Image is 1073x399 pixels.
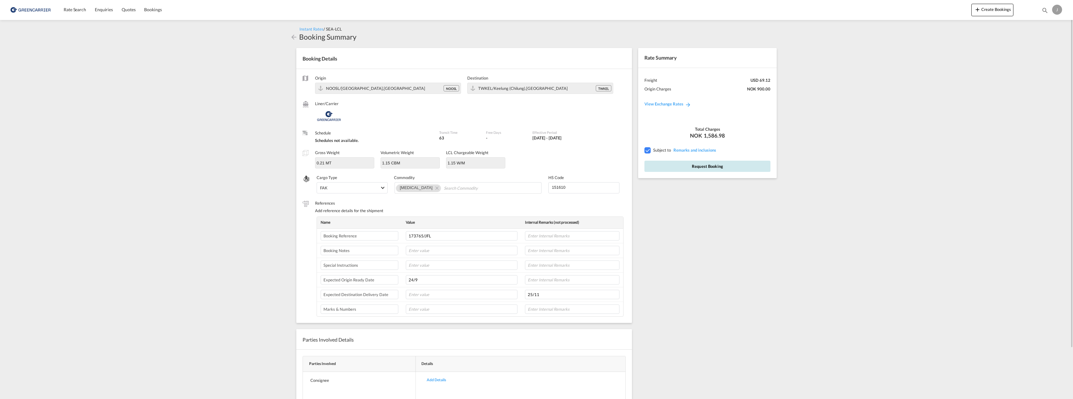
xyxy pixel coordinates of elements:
[406,246,517,255] input: Enter value
[596,85,611,91] div: TWKEL
[672,148,716,153] span: REMARKSINCLUSIONS
[525,275,619,285] input: Enter Internal Remarks
[444,183,501,193] input: Chips input.
[638,48,777,67] div: Rate Summary
[971,4,1013,16] button: icon-plus 400-fgCreate Bookings
[644,132,770,139] div: NOK
[478,86,568,91] span: TWKEL/Keelung (Chilung),Asia Pacific
[315,208,626,213] div: Add reference details for the shipment
[551,182,619,192] input: Enter HS Code
[95,7,113,12] span: Enquiries
[317,175,388,180] label: Cargo Type
[525,304,619,314] input: Enter Internal Remarks
[320,185,328,190] div: FAK
[486,135,488,141] div: -
[321,260,398,270] input: Enter label
[144,7,162,12] span: Bookings
[406,275,517,285] input: Enter value
[303,337,354,343] span: Parties Involved Details
[9,3,51,17] img: e39c37208afe11efa9cb1d7a6ea7d6f5.png
[406,304,517,314] input: Enter value
[644,126,770,132] div: Total Charges
[525,260,619,270] input: Enter Internal Remarks
[323,27,342,32] span: / SEA-LCL
[431,185,441,191] button: Remove Fish Oil
[1041,7,1048,16] div: icon-magnify
[1052,5,1062,15] div: J
[321,304,398,314] input: Enter label
[321,290,398,299] input: Enter label
[321,275,398,285] input: Enter label
[747,86,770,92] div: NOK 900.00
[653,148,671,153] span: Subject to
[444,85,459,91] div: NOOSL
[317,217,402,228] th: Name
[644,161,770,172] button: Request Booking
[299,27,323,32] span: Instant Rates
[1041,7,1048,14] md-icon: icon-magnify
[400,185,434,191] div: Fish Oil. Press delete to remove this chip.
[122,7,135,12] span: Quotes
[400,185,433,190] span: Fish Oil
[422,373,451,387] div: Add Details
[317,182,388,193] md-select: Select Cargo type: FAK
[532,130,588,135] label: Effective Period
[64,7,86,12] span: Rate Search
[974,6,981,13] md-icon: icon-plus 400-fg
[290,33,298,41] md-icon: icon-arrow-left
[381,150,414,155] label: Volumetric Weight
[315,108,433,124] div: Greencarrier Consolidators
[315,108,343,124] img: Greencarrier Consolidators
[321,246,398,255] input: Enter label
[418,361,618,367] div: Details
[644,86,671,92] div: Origin Charges
[638,95,697,113] a: View Exchange Rates
[321,231,398,241] input: Enter label
[290,32,299,42] div: icon-arrow-left
[402,217,521,228] th: Value
[525,231,619,241] input: Enter Internal Remarks
[315,130,433,136] label: Schedule
[406,260,517,270] input: Enter value
[315,138,433,143] div: Schedules not available.
[326,86,425,91] span: NOOSL/Oslo,Europe
[750,77,770,83] div: USD 69.12
[315,75,461,81] label: Origin
[525,246,619,255] input: Enter Internal Remarks
[299,32,357,42] div: Booking Summary
[525,290,619,299] input: Enter Internal Remarks
[303,56,337,61] span: Booking Details
[446,150,488,155] label: LCL Chargeable Weight
[315,200,626,206] label: References
[394,175,542,180] label: Commodity
[439,135,479,141] div: 63
[467,75,613,81] label: Destination
[521,217,623,228] th: Internal Remarks (not processed)
[309,361,413,367] div: Parties Involved
[548,175,619,180] label: HS Code
[303,101,309,107] md-icon: /assets/icons/custom/liner-aaa8ad.svg
[685,101,691,108] md-icon: icon-arrow-right
[395,182,542,193] md-chips-wrap: Chips container. Use arrow keys to select chips.
[704,132,725,139] span: 1,586.98
[439,130,479,135] label: Transit Time
[303,372,416,392] td: Consignee
[406,231,517,241] input: Enter value
[644,77,657,83] div: Freight
[486,130,526,135] label: Free Days
[315,101,433,106] label: Liner/Carrier
[532,135,561,141] div: 01 Sep 2025 - 30 Sep 2025
[315,150,340,155] label: Gross Weight
[406,290,517,299] input: Enter value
